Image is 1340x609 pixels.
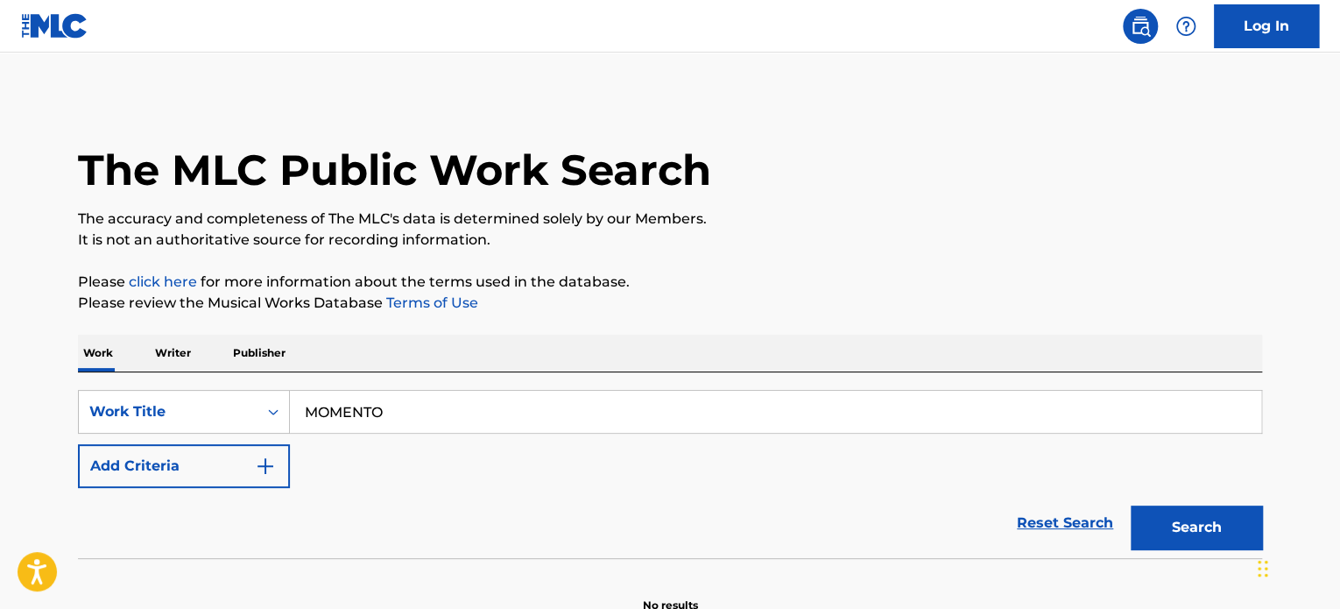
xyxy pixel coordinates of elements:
p: Work [78,335,118,372]
img: MLC Logo [21,13,88,39]
p: The accuracy and completeness of The MLC's data is determined solely by our Members. [78,209,1262,230]
img: search [1130,16,1151,37]
p: Please for more information about the terms used in the database. [78,272,1262,293]
img: help [1175,16,1196,37]
div: Work Title [89,401,247,422]
div: Drag [1258,542,1268,595]
p: It is not an authoritative source for recording information. [78,230,1262,251]
iframe: Chat Widget [1252,525,1340,609]
img: 9d2ae6d4665cec9f34b9.svg [255,456,276,477]
button: Search [1131,506,1262,549]
div: Help [1168,9,1203,44]
p: Please review the Musical Works Database [78,293,1262,314]
button: Add Criteria [78,444,290,488]
p: Writer [150,335,196,372]
a: Log In [1214,4,1319,48]
p: Publisher [228,335,291,372]
a: click here [129,273,197,290]
a: Reset Search [1008,504,1122,542]
a: Terms of Use [383,294,478,311]
h1: The MLC Public Work Search [78,144,711,196]
form: Search Form [78,390,1262,558]
a: Public Search [1123,9,1158,44]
